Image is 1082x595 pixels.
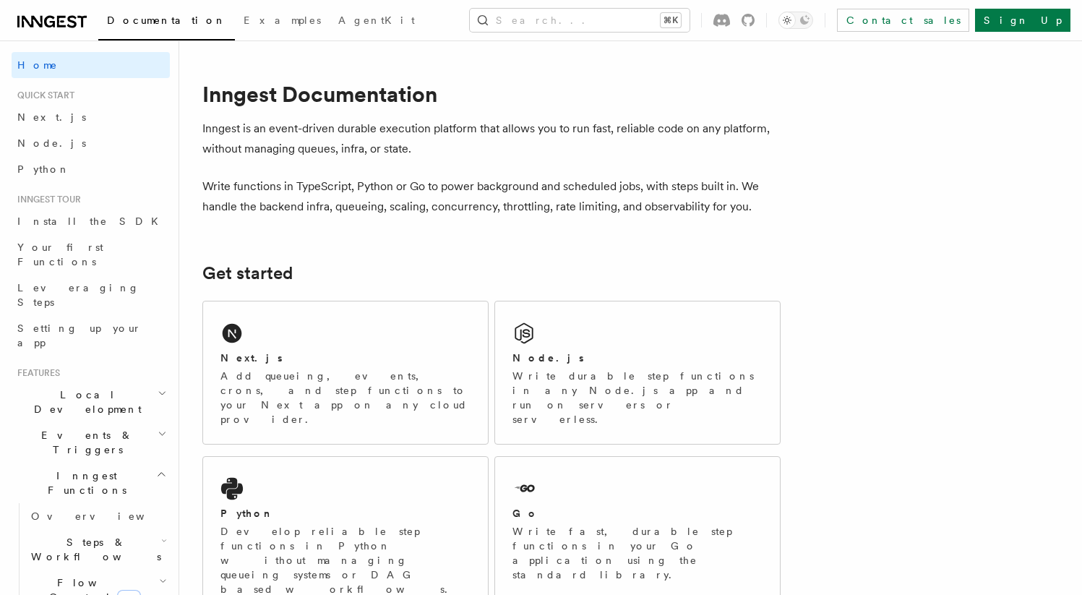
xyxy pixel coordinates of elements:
[470,9,690,32] button: Search...⌘K
[12,156,170,182] a: Python
[512,351,584,365] h2: Node.js
[98,4,235,40] a: Documentation
[25,503,170,529] a: Overview
[244,14,321,26] span: Examples
[220,369,471,427] p: Add queueing, events, crons, and step functions to your Next app on any cloud provider.
[778,12,813,29] button: Toggle dark mode
[512,506,538,521] h2: Go
[12,422,170,463] button: Events & Triggers
[975,9,1070,32] a: Sign Up
[17,58,58,72] span: Home
[338,14,415,26] span: AgentKit
[12,90,74,101] span: Quick start
[17,282,139,308] span: Leveraging Steps
[12,194,81,205] span: Inngest tour
[330,4,424,39] a: AgentKit
[17,137,86,149] span: Node.js
[12,388,158,416] span: Local Development
[12,275,170,315] a: Leveraging Steps
[25,535,161,564] span: Steps & Workflows
[17,163,70,175] span: Python
[12,52,170,78] a: Home
[220,351,283,365] h2: Next.js
[494,301,781,445] a: Node.jsWrite durable step functions in any Node.js app and run on servers or serverless.
[25,529,170,570] button: Steps & Workflows
[31,510,180,522] span: Overview
[17,111,86,123] span: Next.js
[12,234,170,275] a: Your first Functions
[220,506,274,521] h2: Python
[202,301,489,445] a: Next.jsAdd queueing, events, crons, and step functions to your Next app on any cloud provider.
[12,208,170,234] a: Install the SDK
[107,14,226,26] span: Documentation
[202,176,781,217] p: Write functions in TypeScript, Python or Go to power background and scheduled jobs, with steps bu...
[837,9,969,32] a: Contact sales
[17,241,103,267] span: Your first Functions
[12,382,170,422] button: Local Development
[17,322,142,348] span: Setting up your app
[512,369,763,427] p: Write durable step functions in any Node.js app and run on servers or serverless.
[202,119,781,159] p: Inngest is an event-driven durable execution platform that allows you to run fast, reliable code ...
[12,463,170,503] button: Inngest Functions
[12,130,170,156] a: Node.js
[202,81,781,107] h1: Inngest Documentation
[12,315,170,356] a: Setting up your app
[17,215,167,227] span: Install the SDK
[202,263,293,283] a: Get started
[12,468,156,497] span: Inngest Functions
[12,367,60,379] span: Features
[512,524,763,582] p: Write fast, durable step functions in your Go application using the standard library.
[235,4,330,39] a: Examples
[12,428,158,457] span: Events & Triggers
[661,13,681,27] kbd: ⌘K
[12,104,170,130] a: Next.js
